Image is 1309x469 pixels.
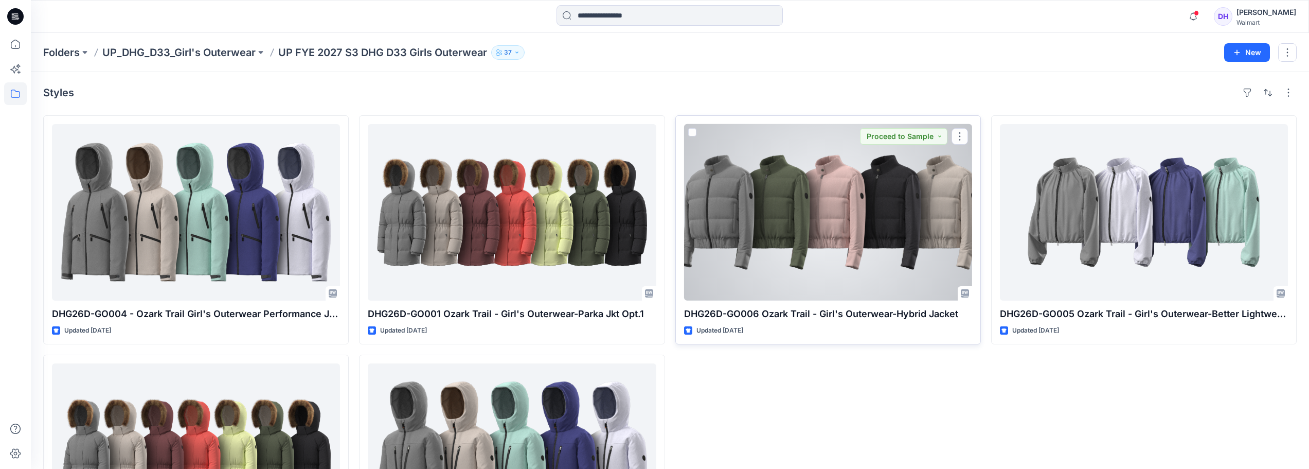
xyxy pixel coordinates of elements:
[102,45,256,60] a: UP_DHG_D33_Girl's Outerwear
[1236,19,1296,26] div: Walmart
[1000,124,1288,301] a: DHG26D-GO005 Ozark Trail - Girl's Outerwear-Better Lightweight Windbreaker
[1000,307,1288,321] p: DHG26D-GO005 Ozark Trail - Girl's Outerwear-Better Lightweight Windbreaker
[684,124,972,301] a: DHG26D-GO006 Ozark Trail - Girl's Outerwear-Hybrid Jacket
[1012,325,1059,336] p: Updated [DATE]
[684,307,972,321] p: DHG26D-GO006 Ozark Trail - Girl's Outerwear-Hybrid Jacket
[368,124,656,301] a: DHG26D-GO001 Ozark Trail - Girl's Outerwear-Parka Jkt Opt.1
[278,45,487,60] p: UP FYE 2027 S3 DHG D33 Girls Outerwear
[504,47,512,58] p: 37
[696,325,743,336] p: Updated [DATE]
[1224,43,1270,62] button: New
[52,307,340,321] p: DHG26D-GO004 - Ozark Trail Girl's Outerwear Performance Jkt Opt.2
[368,307,656,321] p: DHG26D-GO001 Ozark Trail - Girl's Outerwear-Parka Jkt Opt.1
[43,45,80,60] a: Folders
[64,325,111,336] p: Updated [DATE]
[43,86,74,99] h4: Styles
[52,124,340,301] a: DHG26D-GO004 - Ozark Trail Girl's Outerwear Performance Jkt Opt.2
[380,325,427,336] p: Updated [DATE]
[491,45,525,60] button: 37
[1236,6,1296,19] div: [PERSON_NAME]
[1214,7,1232,26] div: DH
